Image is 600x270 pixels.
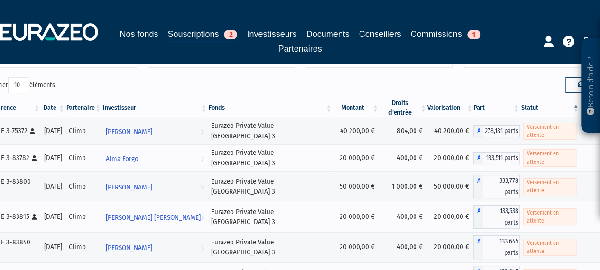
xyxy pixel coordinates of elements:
td: 20 000,00 € [332,144,379,171]
i: Voir l'investisseur [201,150,204,168]
div: [DATE] [44,153,62,163]
span: Versement en attente [523,178,576,195]
th: Statut : activer pour trier la colonne par ordre d&eacute;croissant [520,99,580,117]
i: [Français] Personne physique [32,155,37,161]
a: [PERSON_NAME] [102,238,208,257]
th: Fonds: activer pour trier la colonne par ordre croissant [208,99,332,117]
i: [Français] Personne physique [32,214,37,220]
td: 400,00 € [379,144,427,171]
th: Montant: activer pour trier la colonne par ordre croissant [332,99,379,117]
div: [DATE] [44,242,62,252]
div: Eurazeo Private Value [GEOGRAPHIC_DATA] 3 [211,121,329,141]
span: Alma Forgo [106,150,138,168]
a: [PERSON_NAME] [102,122,208,141]
td: 20 000,00 € [332,202,379,232]
span: 2 [224,30,237,39]
td: Climb [65,144,102,171]
a: Investisseurs [247,27,296,41]
div: Eurazeo Private Value [GEOGRAPHIC_DATA] 3 [211,177,329,197]
th: Valorisation: activer pour trier la colonne par ordre croissant [427,99,473,117]
a: Conseillers [359,27,401,41]
span: 1 [467,30,480,39]
td: 400,00 € [379,232,427,262]
a: Documents [306,27,350,41]
span: [PERSON_NAME] [PERSON_NAME] [106,209,201,226]
span: Versement en attente [523,149,576,166]
i: Voir l'investisseur [201,179,204,196]
td: Climb [65,117,102,144]
p: Besoin d'aide ? [585,43,596,128]
i: [Français] Personne physique [30,128,35,134]
span: 133,511 parts [483,152,520,164]
th: Droits d'entrée: activer pour trier la colonne par ordre croissant [379,99,427,117]
span: [PERSON_NAME] [106,239,152,257]
th: Investisseur: activer pour trier la colonne par ordre croissant [102,99,208,117]
span: 333,778 parts [483,175,520,198]
td: 40 200,00 € [332,117,379,144]
div: A - Eurazeo Private Value Europe 3 [473,152,520,164]
td: 804,00 € [379,117,427,144]
span: Versement en attente [523,123,576,140]
th: Partenaire: activer pour trier la colonne par ordre croissant [65,99,102,117]
div: [DATE] [44,181,62,191]
span: Versement en attente [523,239,576,256]
span: A [473,152,483,164]
td: 50 000,00 € [427,171,473,202]
div: [DATE] [44,212,62,222]
div: A - Eurazeo Private Value Europe 3 [473,205,520,229]
a: Alma Forgo [102,149,208,168]
td: Climb [65,171,102,202]
span: [PERSON_NAME] [106,179,152,196]
span: 133,645 parts [483,235,520,259]
span: 278,181 parts [483,125,520,137]
td: 50 000,00 € [332,171,379,202]
a: Nos fonds [120,27,158,41]
div: A - Eurazeo Private Value Europe 3 [473,175,520,198]
td: 20 000,00 € [427,144,473,171]
a: [PERSON_NAME] [102,177,208,196]
a: [PERSON_NAME] [PERSON_NAME] [102,207,208,226]
div: A - Eurazeo Private Value Europe 3 [473,235,520,259]
td: 400,00 € [379,202,427,232]
a: Souscriptions2 [167,27,237,42]
i: Voir l'investisseur [201,209,204,226]
i: Voir l'investisseur [201,239,204,257]
a: Partenaires [278,42,322,55]
td: 20 000,00 € [427,232,473,262]
span: Versement en attente [523,208,576,225]
td: Climb [65,232,102,262]
span: A [473,205,483,229]
th: Date: activer pour trier la colonne par ordre croissant [41,99,65,117]
a: Commissions1 [411,27,480,41]
select: Afficheréléments [8,77,29,93]
div: Eurazeo Private Value [GEOGRAPHIC_DATA] 3 [211,237,329,258]
td: 40 200,00 € [427,117,473,144]
i: Voir l'investisseur [201,123,204,141]
th: Part: activer pour trier la colonne par ordre croissant [473,99,520,117]
div: Eurazeo Private Value [GEOGRAPHIC_DATA] 3 [211,207,329,227]
span: 133,538 parts [483,205,520,229]
div: A - Eurazeo Private Value Europe 3 [473,125,520,137]
span: A [473,175,483,198]
div: [DATE] [44,126,62,136]
td: 1 000,00 € [379,171,427,202]
span: A [473,125,483,137]
span: [PERSON_NAME] [106,123,152,141]
div: Eurazeo Private Value [GEOGRAPHIC_DATA] 3 [211,148,329,168]
td: 20 000,00 € [427,202,473,232]
span: A [473,235,483,259]
td: Climb [65,202,102,232]
td: 20 000,00 € [332,232,379,262]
